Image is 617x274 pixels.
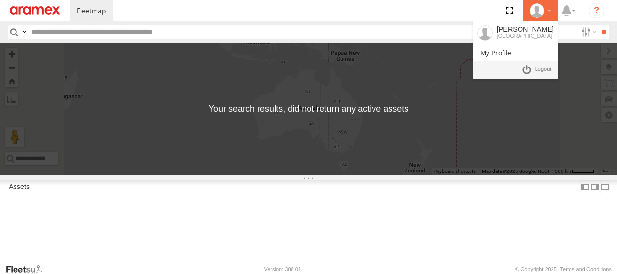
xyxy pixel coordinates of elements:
label: Dock Summary Table to the Left [580,180,590,194]
div: REDA elmouni [526,3,554,18]
a: Visit our Website [5,264,50,274]
label: Dock Summary Table to the Right [590,180,600,194]
div: [PERSON_NAME] [497,25,554,33]
label: Search Filter Options [577,25,598,39]
div: Version: 308.01 [264,266,301,272]
label: Search Query [20,25,28,39]
i: ? [589,3,604,18]
img: aramex-logo.svg [10,6,60,15]
div: © Copyright 2025 - [515,266,612,272]
div: [GEOGRAPHIC_DATA] [497,33,554,39]
label: Hide Summary Table [600,180,610,194]
a: Terms and Conditions [560,266,612,272]
label: Assets [4,180,34,194]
